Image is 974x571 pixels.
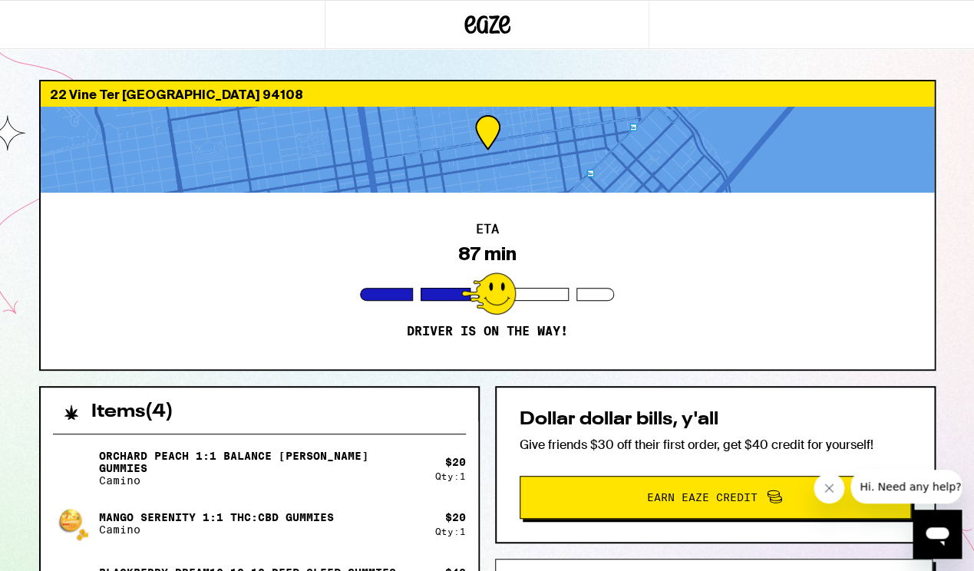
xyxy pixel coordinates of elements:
[53,502,96,545] img: Mango Serenity 1:1 THC:CBD Gummies
[435,471,466,481] div: Qty: 1
[99,474,423,487] p: Camino
[458,243,517,265] div: 87 min
[407,324,568,339] p: Driver is on the way!
[99,523,334,536] p: Camino
[814,473,844,503] iframe: Close message
[913,510,962,559] iframe: Button to launch messaging window
[445,456,466,468] div: $ 20
[520,437,911,453] p: Give friends $30 off their first order, get $40 credit for yourself!
[99,450,423,474] p: Orchard Peach 1:1 Balance [PERSON_NAME] Gummies
[850,470,962,503] iframe: Message from company
[53,447,96,490] img: Orchard Peach 1:1 Balance Sours Gummies
[435,526,466,536] div: Qty: 1
[445,511,466,523] div: $ 20
[520,476,911,519] button: Earn Eaze Credit
[476,223,499,236] h2: ETA
[91,403,173,421] h2: Items ( 4 )
[520,411,911,429] h2: Dollar dollar bills, y'all
[99,511,334,523] p: Mango Serenity 1:1 THC:CBD Gummies
[647,492,758,503] span: Earn Eaze Credit
[41,81,934,107] div: 22 Vine Ter [GEOGRAPHIC_DATA] 94108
